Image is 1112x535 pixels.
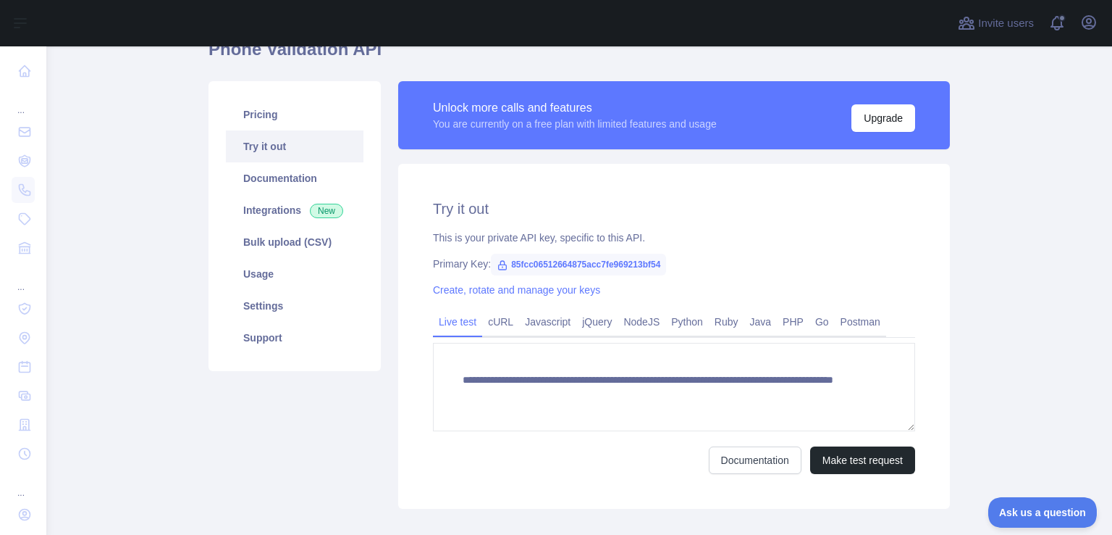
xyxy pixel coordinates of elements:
div: ... [12,264,35,293]
div: This is your private API key, specific to this API. [433,231,915,245]
span: New [310,204,343,218]
div: ... [12,87,35,116]
a: PHP [777,310,809,333]
button: Invite users [955,12,1037,35]
a: NodeJS [618,310,665,333]
span: 85fcc06512664875acc7fe969213bf54 [491,254,666,275]
iframe: Toggle Customer Support [988,497,1098,528]
button: Make test request [810,447,915,474]
a: Bulk upload (CSV) [226,226,363,258]
span: Invite users [978,15,1034,32]
a: Ruby [709,310,744,333]
h2: Try it out [433,199,915,219]
a: Live test [433,310,482,333]
h1: Phone Validation API [208,38,950,72]
a: Postman [835,310,886,333]
div: You are currently on a free plan with limited features and usage [433,117,717,131]
button: Upgrade [851,104,915,132]
a: Usage [226,258,363,290]
a: cURL [482,310,519,333]
a: jQuery [576,310,618,333]
a: Try it out [226,130,363,162]
a: Documentation [226,162,363,194]
a: Documentation [709,447,801,474]
div: Primary Key: [433,257,915,271]
a: Create, rotate and manage your keys [433,284,600,296]
a: Java [744,310,778,333]
a: Go [809,310,835,333]
a: Integrations New [226,194,363,226]
div: Unlock more calls and features [433,99,717,117]
a: Support [226,322,363,354]
a: Pricing [226,99,363,130]
a: Settings [226,290,363,322]
a: Javascript [519,310,576,333]
div: ... [12,470,35,499]
a: Python [665,310,709,333]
